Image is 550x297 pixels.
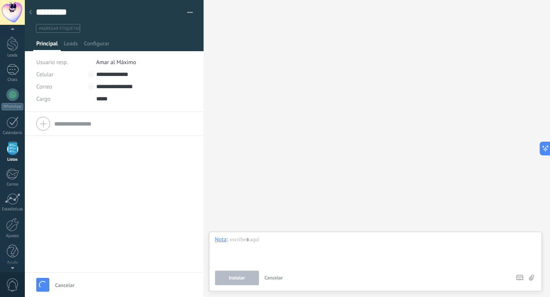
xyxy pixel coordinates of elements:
[2,207,24,212] div: Estadísticas
[2,260,24,265] div: Ayuda
[55,282,74,288] span: Cancelar
[36,93,91,105] div: Cargo
[2,77,24,82] div: Chats
[36,71,53,78] span: Celular
[226,236,228,244] span: :
[265,274,283,281] span: Cancelar
[262,271,286,285] button: Cancelar
[215,271,259,285] button: Instalar
[2,182,24,187] div: Correo
[52,279,78,291] button: Cancelar
[2,103,23,110] div: WhatsApp
[36,56,91,68] div: Usuario resp.
[2,131,24,136] div: Calendario
[36,59,68,66] span: Usuario resp.
[2,157,24,162] div: Listas
[2,53,24,58] div: Leads
[2,234,24,239] div: Ajustes
[229,275,245,281] span: Instalar
[39,26,80,31] span: #agregar etiquetas
[36,83,52,90] span: Correo
[64,40,78,51] span: Leads
[36,40,58,51] span: Principal
[84,40,109,51] span: Configurar
[36,81,52,93] button: Correo
[96,59,136,66] span: Amar al Máximo
[36,68,53,81] button: Celular
[36,96,50,102] span: Cargo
